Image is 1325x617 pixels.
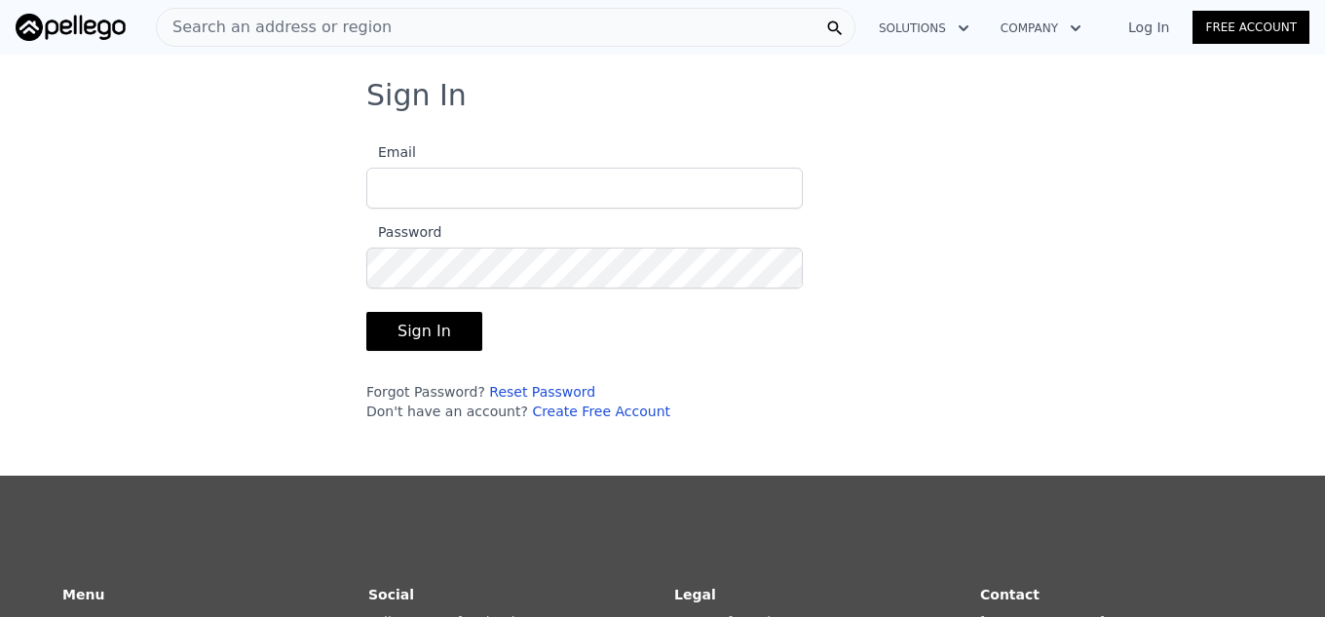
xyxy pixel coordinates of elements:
[366,312,482,351] button: Sign In
[489,384,595,400] a: Reset Password
[1192,11,1309,44] a: Free Account
[366,144,416,160] span: Email
[157,16,392,39] span: Search an address or region
[366,248,803,289] input: Password
[532,404,670,419] a: Create Free Account
[980,587,1040,602] strong: Contact
[1105,18,1192,37] a: Log In
[366,168,803,209] input: Email
[16,14,126,41] img: Pellego
[863,11,985,46] button: Solutions
[368,587,414,602] strong: Social
[674,587,716,602] strong: Legal
[62,587,104,602] strong: Menu
[985,11,1097,46] button: Company
[366,78,959,113] h3: Sign In
[366,382,803,421] div: Forgot Password? Don't have an account?
[366,224,441,240] span: Password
